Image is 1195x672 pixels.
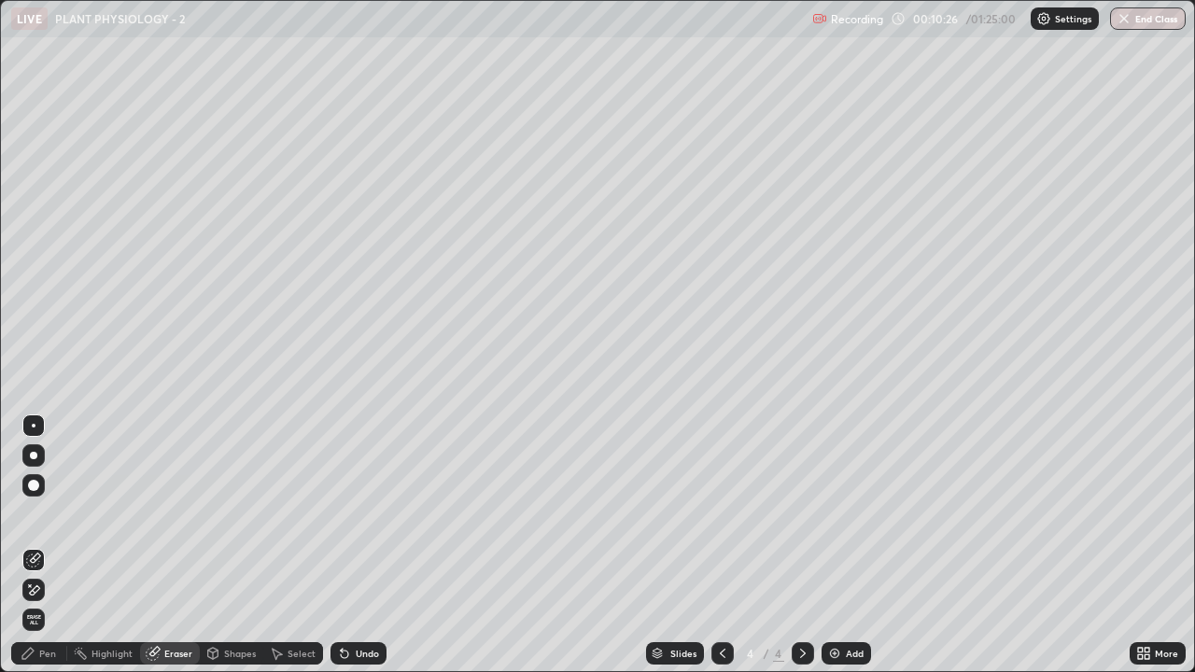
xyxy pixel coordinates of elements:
div: Add [846,649,864,658]
p: Recording [831,12,883,26]
p: PLANT PHYSIOLOGY - 2 [55,11,185,26]
div: Pen [39,649,56,658]
img: add-slide-button [827,646,842,661]
p: LIVE [17,11,42,26]
div: Eraser [164,649,192,658]
p: Settings [1055,14,1091,23]
div: Undo [356,649,379,658]
div: More [1155,649,1178,658]
img: recording.375f2c34.svg [812,11,827,26]
div: 4 [741,648,760,659]
img: class-settings-icons [1036,11,1051,26]
img: end-class-cross [1117,11,1132,26]
div: Shapes [224,649,256,658]
div: 4 [773,645,784,662]
div: Select [288,649,316,658]
div: / [764,648,769,659]
button: End Class [1110,7,1186,30]
div: Highlight [91,649,133,658]
div: Slides [670,649,696,658]
span: Erase all [23,614,44,625]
